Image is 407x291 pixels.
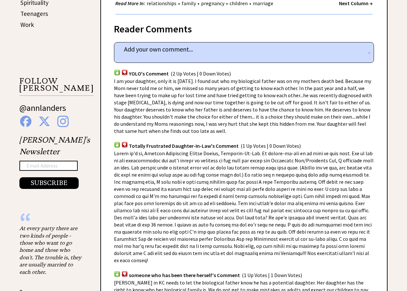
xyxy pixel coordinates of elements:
img: votup.png [114,271,120,277]
button: SUBSCRIBE [19,177,79,189]
img: x%20blue.png [39,116,50,127]
img: votdown.png [121,271,128,277]
a: Teenagers [20,10,48,17]
img: votup.png [114,142,120,148]
img: votdown.png [121,69,128,76]
span: (1 Up Votes | 1 Down Votes) [242,272,302,278]
div: Reader Comments [114,22,374,32]
div: Blocked (class): sidebar_ads [19,47,84,53]
span: I am your daughter, only it is [DATE]. I found out who my biological father was on my mothers dea... [114,78,372,134]
span: (2 Up Votes | 0 Down Votes) [171,70,231,77]
img: facebook%20blue.png [20,116,31,127]
img: votup.png [114,69,120,76]
img: votdown.png [121,142,128,148]
div: [PERSON_NAME]'s Newsletter [19,134,90,189]
input: Email Address [19,161,78,171]
img: instagram%20blue.png [57,116,69,127]
div: At every party there are two kinds of people - those who want to go home and those who don't. The... [19,225,84,275]
div: “ [19,218,84,225]
span: YOLO's Comment [129,70,169,77]
span: someone who has been there herself's Comment [129,272,240,278]
a: @annlanders [19,102,66,120]
span: Lorem ip'd si, Ametcon Adipiscing Elitse Doeius, Temporin-Ut-Lab. Et dolore-ma-ali en ad mini ve ... [114,150,374,263]
p: FOLLOW [PERSON_NAME] [19,77,94,96]
a: Work [20,21,34,29]
span: (1 Up Votes | 0 Down Votes) [241,143,301,149]
span: Totally Frustrated Daughter-In-Law's Comment [129,143,239,149]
